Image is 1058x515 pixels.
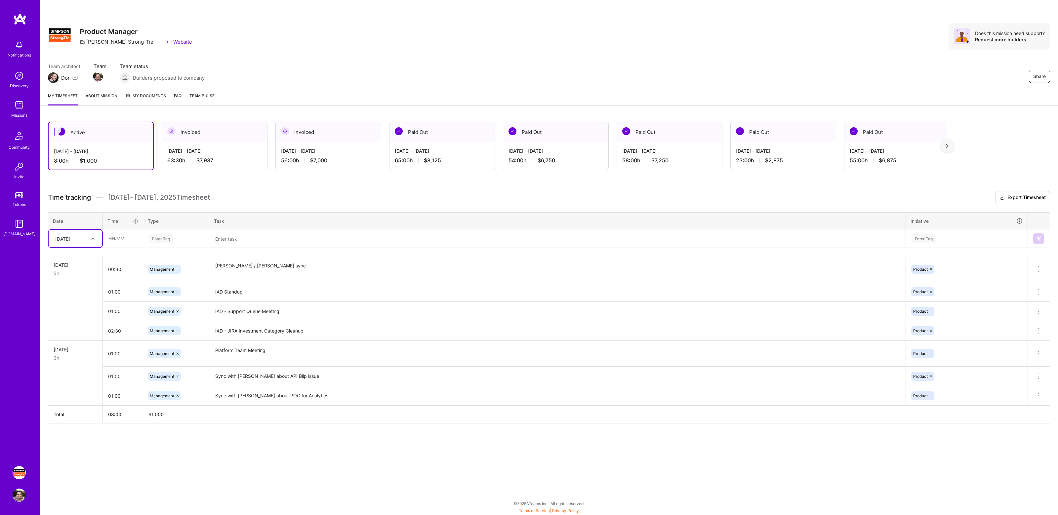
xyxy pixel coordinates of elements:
[48,212,103,229] th: Date
[107,218,138,224] div: Time
[133,74,205,81] span: Builders proposed to company
[850,147,944,154] div: [DATE] - [DATE]
[125,92,166,105] a: My Documents
[54,148,148,155] div: [DATE] - [DATE]
[103,345,143,362] input: HH:MM
[736,157,831,164] div: 23:00 h
[80,157,97,164] span: $1,000
[49,122,153,142] div: Active
[11,489,27,502] a: User Avatar
[108,193,210,202] span: [DATE] - [DATE] , 2025 Timesheet
[509,157,603,164] div: 54:00 h
[54,354,97,361] div: 3h
[143,212,209,229] th: Type
[48,406,103,423] th: Total
[913,393,928,398] span: Product
[13,13,26,25] img: logo
[9,144,30,151] div: Community
[150,374,174,379] span: Management
[57,128,65,136] img: Active
[1036,236,1041,241] img: Submit
[210,302,905,321] textarea: IAD - Support Queue Meeting
[912,233,936,244] div: Enter Tag
[167,147,262,154] div: [DATE] - [DATE]
[162,122,267,142] div: Invoiced
[150,328,174,333] span: Management
[15,192,23,198] img: tokens
[503,122,608,142] div: Paid Out
[94,63,106,70] span: Team
[995,191,1050,204] button: Export Timesheet
[103,406,143,423] th: 08:00
[622,127,630,135] img: Paid Out
[48,72,59,83] img: Team Architect
[8,52,31,59] div: Notifications
[276,122,381,142] div: Invoiced
[103,283,143,300] input: HH:MM
[395,147,489,154] div: [DATE] - [DATE]
[93,72,103,82] img: Team Member Avatar
[189,92,215,105] a: Team Pulse
[48,193,91,202] span: Time tracking
[103,368,143,385] input: HH:MM
[850,127,858,135] img: Paid Out
[281,157,376,164] div: 56:00 h
[509,147,603,154] div: [DATE] - [DATE]
[538,157,555,164] span: $6,750
[103,387,143,405] input: HH:MM
[913,351,928,356] span: Product
[13,160,26,173] img: Invite
[150,351,174,356] span: Management
[911,217,1023,225] div: Initiative
[395,127,403,135] img: Paid Out
[91,237,95,240] i: icon Chevron
[167,38,192,45] a: Website
[120,72,130,83] img: Builders proposed to company
[3,230,35,237] div: [DOMAIN_NAME]
[552,508,579,513] a: Privacy Policy
[13,99,26,112] img: teamwork
[913,374,928,379] span: Product
[519,508,579,513] span: |
[54,270,97,277] div: 5h
[736,127,744,135] img: Paid Out
[651,157,669,164] span: $7,250
[617,122,722,142] div: Paid Out
[765,157,783,164] span: $2,875
[879,157,896,164] span: $6,875
[11,128,27,144] img: Community
[125,92,166,99] span: My Documents
[1033,73,1046,80] span: Share
[913,289,928,294] span: Product
[103,230,142,247] input: HH:MM
[94,71,102,82] a: Team Member Avatar
[622,147,717,154] div: [DATE] - [DATE]
[103,322,143,339] input: HH:MM
[167,157,262,164] div: 63:30 h
[40,495,1058,512] div: © 2025 ATeams Inc., All rights reserved.
[48,63,80,70] span: Team architect
[975,30,1045,36] div: Does this mission need support?
[103,260,143,278] input: HH:MM
[80,38,153,45] div: [PERSON_NAME] Strong-Tie
[174,92,182,105] a: FAQ
[189,93,215,98] span: Team Pulse
[954,28,970,44] img: Avatar
[310,157,327,164] span: $7,000
[731,122,836,142] div: Paid Out
[210,283,905,301] textarea: IAD Standup
[1029,70,1050,83] button: Share
[103,302,143,320] input: HH:MM
[48,92,78,105] a: My timesheet
[395,157,489,164] div: 65:00 h
[10,82,29,89] div: Discovery
[150,309,174,314] span: Management
[509,127,516,135] img: Paid Out
[149,233,173,244] div: Enter Tag
[13,489,26,502] img: User Avatar
[210,367,905,385] textarea: Sync with [PERSON_NAME] about API Blip issue
[850,157,944,164] div: 55:00 h
[54,346,97,353] div: [DATE]
[196,157,213,164] span: $7,937
[61,74,70,81] div: Dor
